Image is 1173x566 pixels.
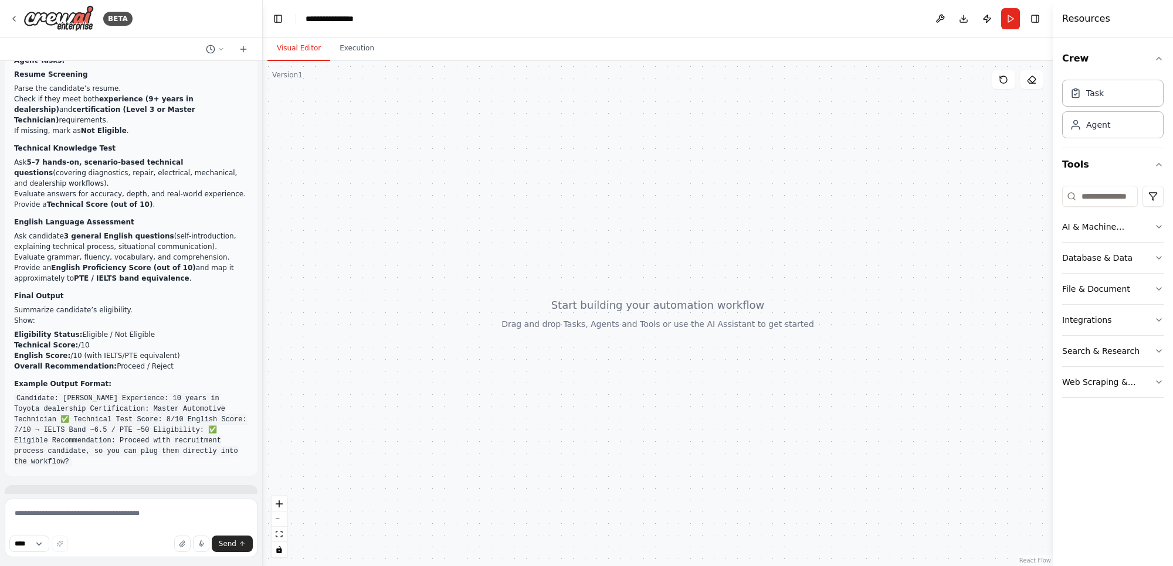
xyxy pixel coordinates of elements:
[1062,274,1164,304] button: File & Document
[330,36,384,61] button: Execution
[14,252,248,262] li: Evaluate grammar, fluency, vocabulary, and comprehension.
[267,36,330,61] button: Visual Editor
[14,329,248,340] li: Eligible / Not Eligible
[14,70,88,79] strong: Resume Screening
[201,42,229,56] button: Switch to previous chat
[272,512,287,527] button: zoom out
[1062,12,1110,26] h4: Resources
[1086,119,1110,131] div: Agent
[14,218,134,226] strong: English Language Assessment
[14,315,248,326] p: Show:
[14,95,194,114] strong: experience (9+ years in dealership)
[1062,367,1164,397] button: Web Scraping & Browsing
[1062,212,1164,242] button: AI & Machine Learning
[14,362,117,370] strong: Overall Recommendation:
[1062,283,1130,295] div: File & Document
[1086,87,1104,99] div: Task
[272,527,287,542] button: fit view
[1062,42,1164,75] button: Crew
[14,189,248,199] li: Evaluate answers for accuracy, depth, and real-world experience.
[14,340,248,350] li: /10
[14,83,248,94] li: Parse the candidate’s resume.
[174,536,191,552] button: Upload files
[14,94,248,125] li: Check if they meet both and requirements.
[219,539,236,548] span: Send
[1062,75,1164,148] div: Crew
[272,496,287,512] button: zoom in
[14,380,111,388] strong: Example Output Format:
[14,341,78,349] strong: Technical Score:
[14,125,248,136] li: If missing, mark as .
[14,105,195,124] strong: certification (Level 3 or Master Technician)
[103,12,133,26] div: BETA
[14,350,248,361] li: /10 (with IELTS/PTE equivalent)
[1027,11,1043,27] button: Hide right sidebar
[1062,314,1111,326] div: Integrations
[74,274,189,282] strong: PTE / IELTS band equivalence
[14,361,248,371] li: Proceed / Reject
[1062,221,1154,233] div: AI & Machine Learning
[1062,148,1164,181] button: Tools
[212,536,253,552] button: Send
[1062,336,1164,366] button: Search & Research
[272,542,287,557] button: toggle interactivity
[272,496,287,557] div: React Flow controls
[14,352,70,360] strong: English Score:
[14,231,248,252] li: Ask candidate (self-introduction, explaining technical process, situational communication).
[234,42,253,56] button: Start a new chat
[1062,181,1164,407] div: Tools
[14,330,83,339] strong: Eligibility Status:
[81,127,127,135] strong: Not Eligible
[193,536,209,552] button: Click to speak your automation idea
[51,264,196,272] strong: English Proficiency Score (out of 10)
[64,232,174,240] strong: 3 general English questions
[1062,376,1154,388] div: Web Scraping & Browsing
[14,158,183,177] strong: 5–7 hands-on, scenario-based technical questions
[1062,305,1164,335] button: Integrations
[306,13,364,25] nav: breadcrumb
[1062,243,1164,273] button: Database & Data
[272,70,303,80] div: Version 1
[1019,557,1051,564] a: React Flow attribution
[14,262,248,284] li: Provide an and map it approximately to .
[14,144,116,152] strong: Technical Knowledge Test
[14,305,248,315] p: Summarize candidate’s eligibility.
[1062,345,1140,357] div: Search & Research
[23,5,94,32] img: Logo
[14,292,64,300] strong: Final Output
[47,200,153,209] strong: Technical Score (out of 10)
[1062,252,1133,264] div: Database & Data
[14,393,247,467] code: Candidate: [PERSON_NAME] Experience: 10 years in Toyota dealership Certification: Master Automoti...
[14,199,248,210] li: Provide a .
[270,11,286,27] button: Hide left sidebar
[14,157,248,189] li: Ask (covering diagnostics, repair, electrical, mechanical, and dealership workflows).
[52,536,68,552] button: Improve this prompt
